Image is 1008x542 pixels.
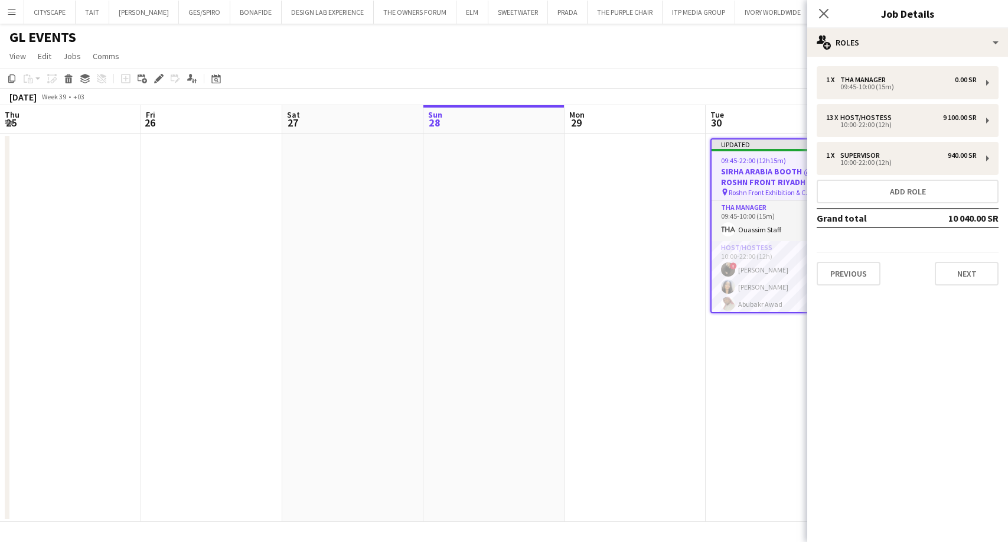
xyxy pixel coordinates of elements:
a: Comms [88,48,124,64]
a: View [5,48,31,64]
span: 09:45-22:00 (12h15m) [721,156,786,165]
td: 10 040.00 SR [924,209,999,228]
div: 1 x [826,151,840,160]
span: 27 [285,116,300,129]
span: 26 [144,116,155,129]
h3: SIRHA ARABIA BOOTH @ ROSHN FRONT RIYADH [712,166,841,187]
div: 10:00-22:00 (12h) [826,122,977,128]
span: Sat [287,109,300,120]
button: TAIT [76,1,109,24]
button: Next [935,262,999,285]
button: IVORY WORLDWIDE [735,1,811,24]
span: Thu [5,109,19,120]
button: ELM [456,1,488,24]
button: Previous [817,262,880,285]
span: Edit [38,51,51,61]
div: Updated [712,139,841,149]
span: Fri [146,109,155,120]
span: 30 [709,116,724,129]
h3: Job Details [807,6,1008,21]
a: Jobs [58,48,86,64]
a: Edit [33,48,56,64]
div: [DATE] [9,91,37,103]
button: ITP MEDIA GROUP [663,1,735,24]
div: 10:00-22:00 (12h) [826,160,977,165]
span: Sun [428,109,442,120]
button: CITYSCAPE [24,1,76,24]
button: Add role [817,180,999,203]
span: 25 [3,116,19,129]
span: Jobs [63,51,81,61]
div: 13 x [826,113,840,122]
h1: GL EVENTS [9,28,76,46]
button: SWEETWATER [488,1,548,24]
div: 0.00 SR [955,76,977,84]
span: View [9,51,26,61]
div: Roles [807,28,1008,57]
button: DESIGN LAB EXPERIENCE [282,1,374,24]
div: +03 [73,92,84,101]
button: [PERSON_NAME] [109,1,179,24]
div: THA Manager [840,76,890,84]
div: 1 x [826,76,840,84]
div: 9 100.00 SR [943,113,977,122]
div: 940.00 SR [948,151,977,160]
span: Week 39 [39,92,68,101]
span: 28 [426,116,442,129]
app-card-role: THA Manager1/109:45-10:00 (15m)Ouassim Staff [712,201,841,241]
span: ! [730,262,737,270]
button: PRADA [548,1,588,24]
div: 09:45-10:00 (15m) [826,84,977,90]
app-card-role: Host/Hostess13/1310:00-22:00 (12h)![PERSON_NAME][PERSON_NAME]Abubakr Awad [712,241,841,487]
span: 29 [567,116,585,129]
app-job-card: Updated09:45-22:00 (12h15m)15/15SIRHA ARABIA BOOTH @ ROSHN FRONT RIYADH Roshn Front Exhibition & ... [710,138,843,313]
button: BONAFIDE [230,1,282,24]
div: Host/Hostess [840,113,896,122]
div: Supervisor [840,151,885,160]
button: GES/SPIRO [179,1,230,24]
td: Grand total [817,209,924,228]
button: THE PURPLE CHAIR [588,1,663,24]
span: Comms [93,51,119,61]
button: THE OWNERS FORUM [374,1,456,24]
span: Roshn Front Exhibition & Conference Center - [GEOGRAPHIC_DATA] [729,188,812,197]
span: Mon [569,109,585,120]
span: Tue [710,109,724,120]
